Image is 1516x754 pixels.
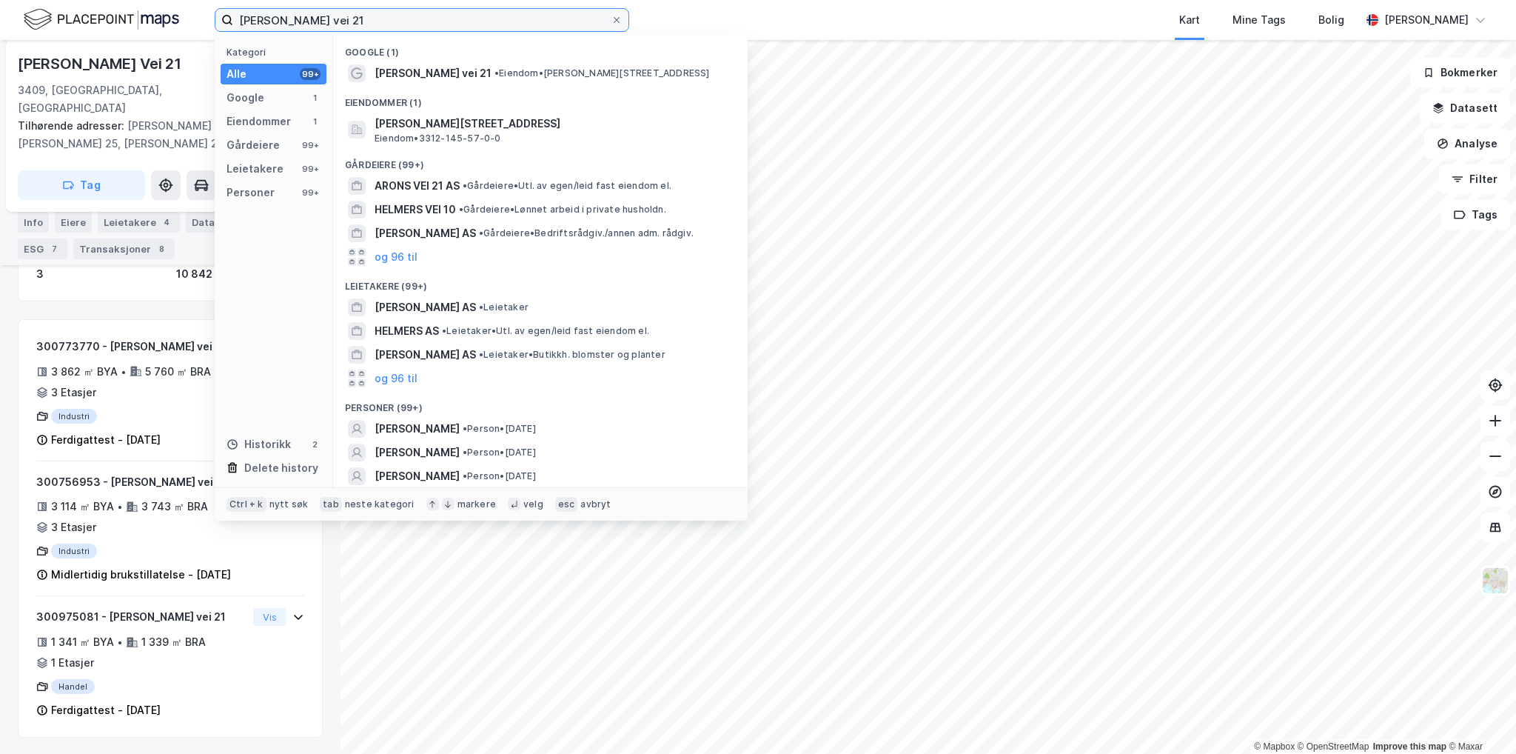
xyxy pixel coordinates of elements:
div: [PERSON_NAME] Vei 23, [PERSON_NAME] 25, [PERSON_NAME] 27 [18,117,311,153]
span: • [479,301,483,313]
div: Google [227,89,264,107]
span: • [442,325,446,336]
div: 99+ [300,187,321,198]
div: Leietakere (99+) [333,269,748,296]
span: HELMERS AS [375,322,439,340]
div: 300773770 - [PERSON_NAME] vei 27 [36,338,247,356]
span: [PERSON_NAME][STREET_ADDRESS] [375,115,730,133]
div: 3 Etasjer [51,384,96,401]
span: Leietaker • Utl. av egen/leid fast eiendom el. [442,325,649,337]
div: neste kategori [345,498,415,510]
div: 1 [309,92,321,104]
span: Leietaker • Butikkh. blomster og planter [479,349,665,361]
img: logo.f888ab2527a4732fd821a326f86c7f29.svg [24,7,179,33]
div: Ctrl + k [227,497,266,512]
div: velg [523,498,543,510]
div: Ferdigattest - [DATE] [51,431,161,449]
div: 300756953 - [PERSON_NAME] vei 25 [36,473,247,491]
div: 7 [47,241,61,256]
div: 99+ [300,68,321,80]
div: 10 842 ㎡ [176,265,304,283]
span: • [479,349,483,360]
div: Gårdeiere [227,136,280,154]
div: Delete history [244,459,318,477]
div: Gårdeiere (99+) [333,147,748,174]
span: Tilhørende adresser: [18,119,127,132]
div: Eiere [55,212,92,233]
span: Leietaker [479,301,529,313]
span: • [463,180,467,191]
div: nytt søk [269,498,309,510]
div: • [121,366,127,378]
span: Gårdeiere • Lønnet arbeid i private husholdn. [459,204,666,216]
div: Datasett [186,212,241,233]
span: Gårdeiere • Utl. av egen/leid fast eiendom el. [463,180,671,192]
button: og 96 til [375,248,417,266]
div: 1 Etasjer [51,654,94,672]
div: 1 339 ㎡ BRA [141,633,206,651]
div: 3 Etasjer [51,518,96,536]
span: • [479,227,483,238]
div: 3409, [GEOGRAPHIC_DATA], [GEOGRAPHIC_DATA] [18,81,264,117]
div: Mine Tags [1232,11,1286,29]
div: markere [457,498,496,510]
div: • [117,636,123,648]
a: Improve this map [1373,741,1446,752]
div: Historikk [227,436,291,453]
div: 4 [159,215,174,230]
span: • [463,447,467,458]
span: Gårdeiere • Bedriftsrådgiv./annen adm. rådgiv. [479,227,694,239]
div: 300975081 - [PERSON_NAME] vei 21 [36,608,247,626]
iframe: Chat Widget [1442,683,1516,754]
div: Transaksjoner [73,238,175,259]
div: tab [320,497,342,512]
div: Kategori [227,47,326,58]
div: 99+ [300,163,321,175]
span: [PERSON_NAME] [375,467,460,485]
div: 1 [309,116,321,127]
div: ESG [18,238,67,259]
button: Filter [1439,164,1510,194]
button: Bokmerker [1410,58,1510,87]
span: • [463,423,467,434]
div: Leietakere [98,212,180,233]
button: Tags [1441,200,1510,230]
div: 8 [154,241,169,256]
span: [PERSON_NAME] [375,420,460,438]
div: 3 114 ㎡ BYA [51,498,114,516]
div: Google (1) [333,35,748,61]
div: Info [18,212,49,233]
a: OpenStreetMap [1298,741,1369,752]
span: [PERSON_NAME] vei 21 [375,64,492,82]
span: Person • [DATE] [463,423,536,435]
span: [PERSON_NAME] [375,444,460,461]
button: Tag [18,170,145,200]
div: Bolig [1318,11,1344,29]
div: [PERSON_NAME] [1384,11,1469,29]
span: Person • [DATE] [463,447,536,458]
div: 1 341 ㎡ BYA [51,633,114,651]
input: Søk på adresse, matrikkel, gårdeiere, leietakere eller personer [233,9,611,31]
div: Ferdigattest - [DATE] [51,701,161,719]
button: Analyse [1424,129,1510,159]
div: Personer [227,184,275,201]
div: 99+ [300,139,321,151]
div: Eiendommer [227,113,291,130]
div: [PERSON_NAME] Vei 21 [18,52,184,76]
div: avbryt [580,498,611,510]
div: Kart [1179,11,1200,29]
div: 3 862 ㎡ BYA [51,363,118,381]
button: Vis [253,608,286,626]
div: esc [555,497,578,512]
div: 3 743 ㎡ BRA [141,498,208,516]
span: Person • [DATE] [463,470,536,482]
div: Alle [227,65,246,83]
div: 3 [36,265,164,283]
button: Datasett [1420,93,1510,123]
div: Midlertidig brukstillatelse - [DATE] [51,566,231,584]
button: og 96 til [375,370,417,387]
span: • [459,204,463,215]
span: Eiendom • 3312-145-57-0-0 [375,133,501,144]
div: Eiendommer (1) [333,85,748,112]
